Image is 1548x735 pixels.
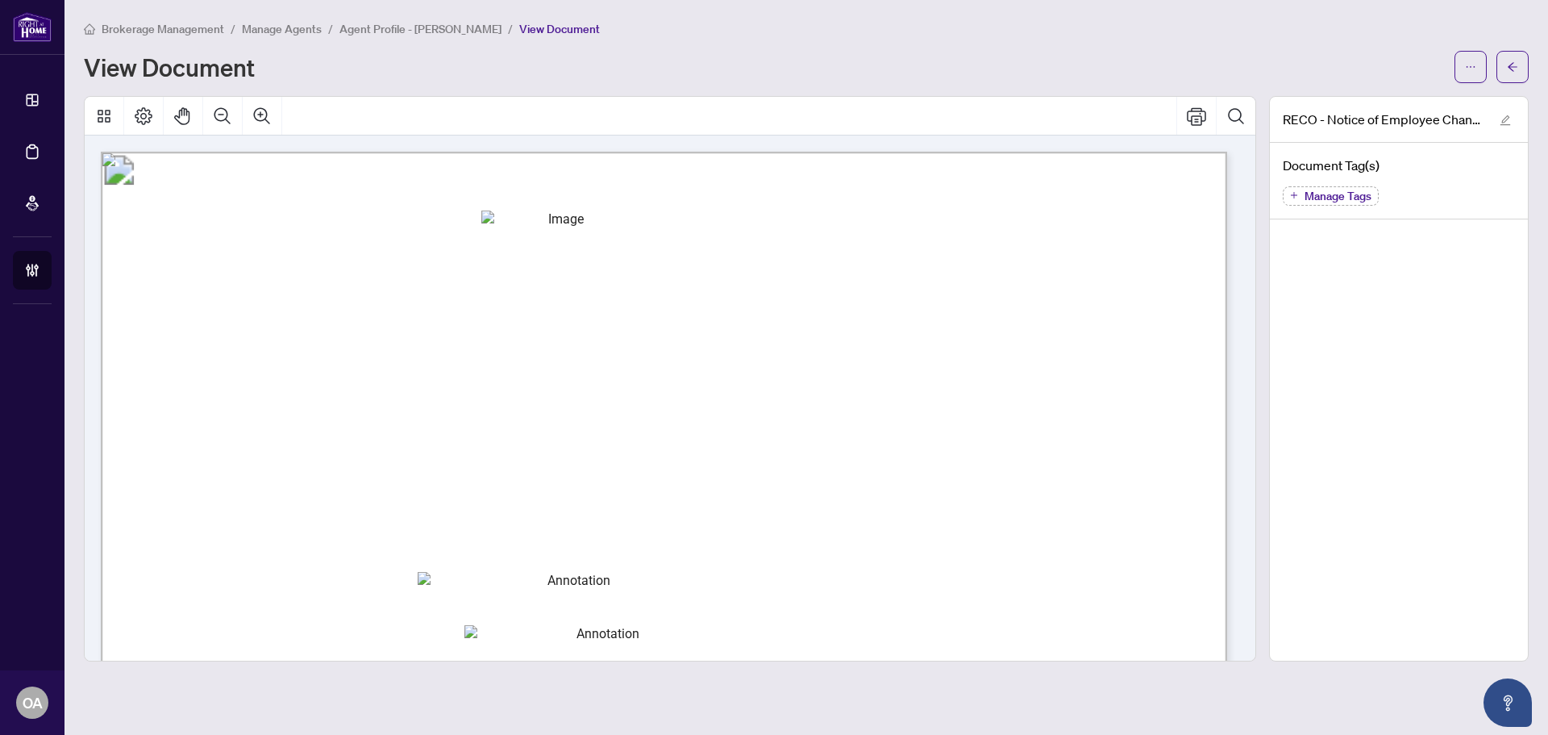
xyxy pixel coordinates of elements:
[1305,190,1371,202] span: Manage Tags
[102,22,224,36] span: Brokerage Management
[1465,61,1476,73] span: ellipsis
[242,22,322,36] span: Manage Agents
[84,23,95,35] span: home
[1290,191,1298,199] span: plus
[508,19,513,38] li: /
[13,12,52,42] img: logo
[1283,186,1379,206] button: Manage Tags
[1500,115,1511,126] span: edit
[328,19,333,38] li: /
[231,19,235,38] li: /
[1283,110,1484,129] span: RECO - Notice of Employee Change - Transfer EXECUTED 9.pdf
[23,691,43,714] span: OA
[1483,679,1532,727] button: Open asap
[1507,61,1518,73] span: arrow-left
[1283,156,1515,175] h4: Document Tag(s)
[339,22,501,36] span: Agent Profile - [PERSON_NAME]
[519,22,600,36] span: View Document
[84,54,255,80] h1: View Document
